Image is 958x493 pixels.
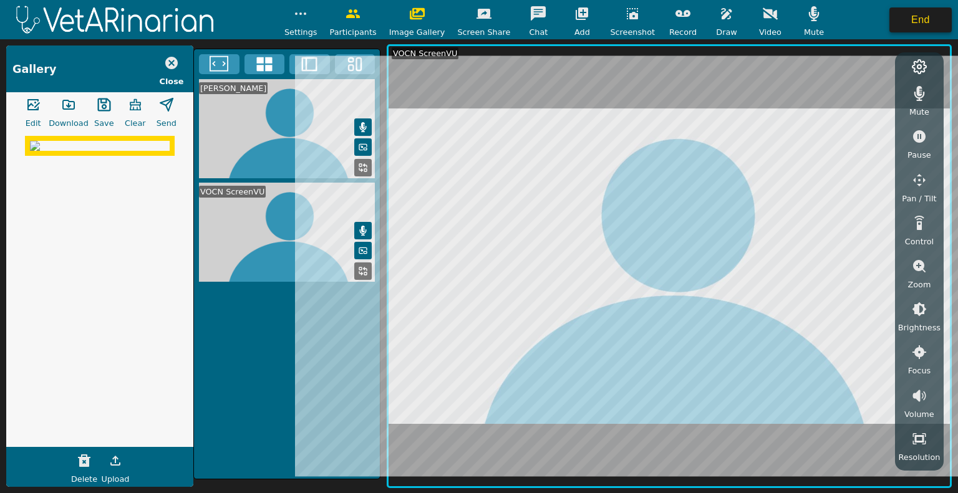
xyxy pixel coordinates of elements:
button: 4x4 [244,54,285,74]
button: Mute [354,222,372,239]
span: Video [759,26,781,38]
span: Upload [102,473,130,485]
button: Fullscreen [199,54,239,74]
span: Mute [909,106,929,118]
button: Two Window Medium [289,54,330,74]
span: Screenshot [610,26,655,38]
span: Record [669,26,697,38]
button: Picture in Picture [354,242,372,259]
span: Add [574,26,590,38]
span: Pan / Tilt [902,193,936,204]
button: Picture in Picture [354,138,372,156]
button: End [889,7,952,32]
span: Control [905,236,934,247]
button: Three Window Medium [335,54,375,74]
span: Edit [26,117,41,129]
button: Mute [354,118,372,136]
span: Send [157,117,177,129]
img: logoWhite.png [6,2,225,37]
span: Settings [284,26,317,38]
div: Gallery [12,61,56,77]
span: Mute [804,26,824,38]
span: Participants [329,26,376,38]
span: Focus [908,365,931,376]
span: Clear [125,117,145,129]
span: Download [49,117,89,129]
span: Pause [907,149,931,161]
span: Close [160,75,184,87]
span: Screen Share [457,26,510,38]
span: Image Gallery [389,26,445,38]
img: 00f65ba5-d689-4adf-8568-72aef70f3111 [30,141,170,151]
button: Replace Feed [354,159,372,176]
div: [PERSON_NAME] [199,82,268,94]
div: VOCN ScreenVU [199,186,266,198]
span: Zoom [907,279,931,290]
button: Upload [100,448,131,473]
span: Chat [529,26,548,38]
span: Draw [716,26,737,38]
span: Volume [904,408,934,420]
span: Resolution [898,451,940,463]
span: Delete [71,473,97,485]
span: Brightness [898,322,941,333]
div: VOCN ScreenVU [392,47,458,59]
span: Save [94,117,114,129]
button: Replace Feed [354,262,372,280]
